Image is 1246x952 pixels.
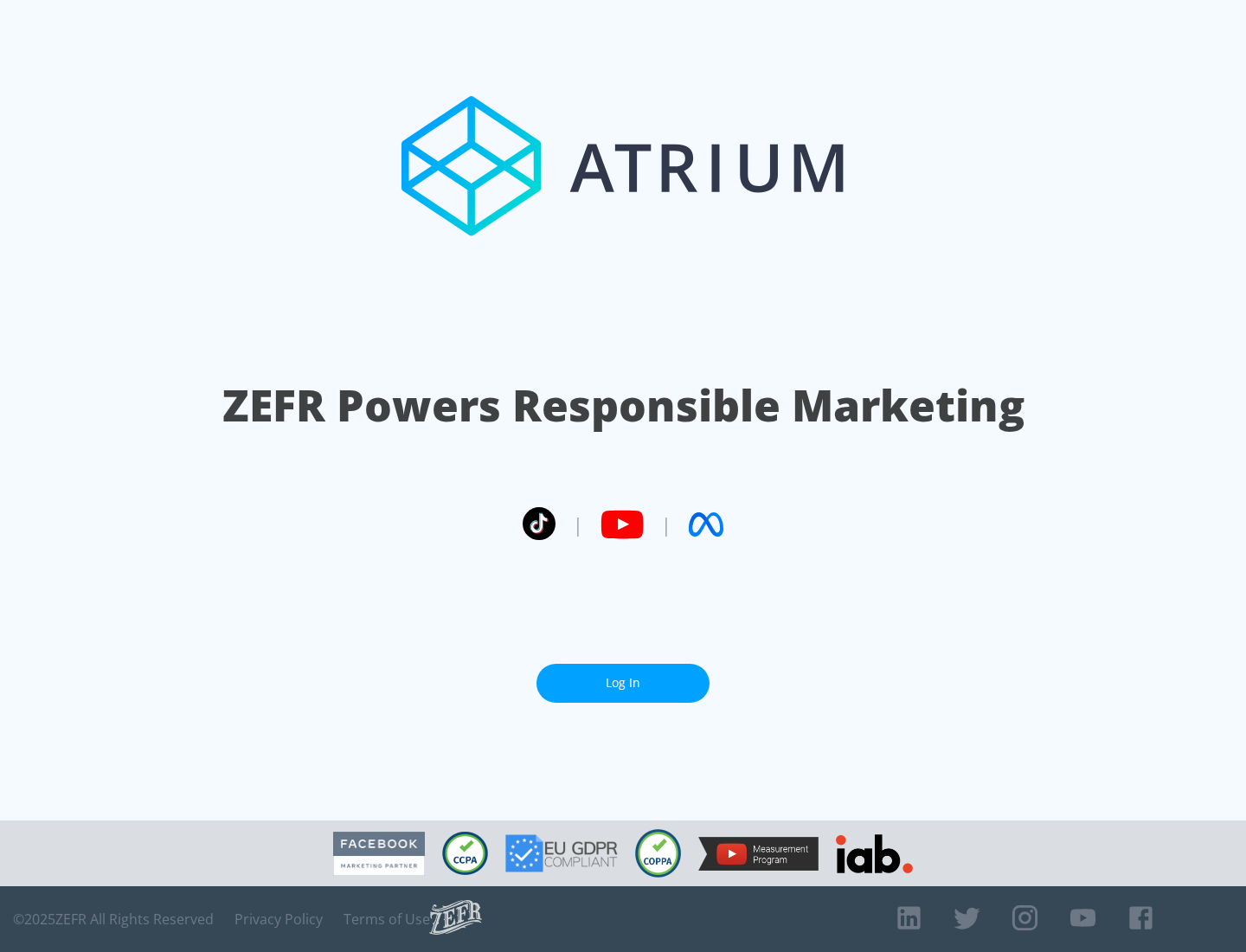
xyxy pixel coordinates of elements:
img: COPPA Compliant [635,829,681,878]
span: | [573,511,583,537]
img: Facebook Marketing Partner [333,832,425,876]
a: Privacy Policy [234,910,323,928]
a: Log In [536,664,710,703]
a: Terms of Use [344,910,430,928]
img: CCPA Compliant [442,832,488,875]
span: © 2025 ZEFR All Rights Reserved [13,910,214,928]
img: YouTube Measurement Program [698,837,819,871]
h1: ZEFR Powers Responsible Marketing [222,376,1024,435]
span: | [661,511,671,537]
img: GDPR Compliant [505,834,618,872]
img: IAB [836,834,913,873]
